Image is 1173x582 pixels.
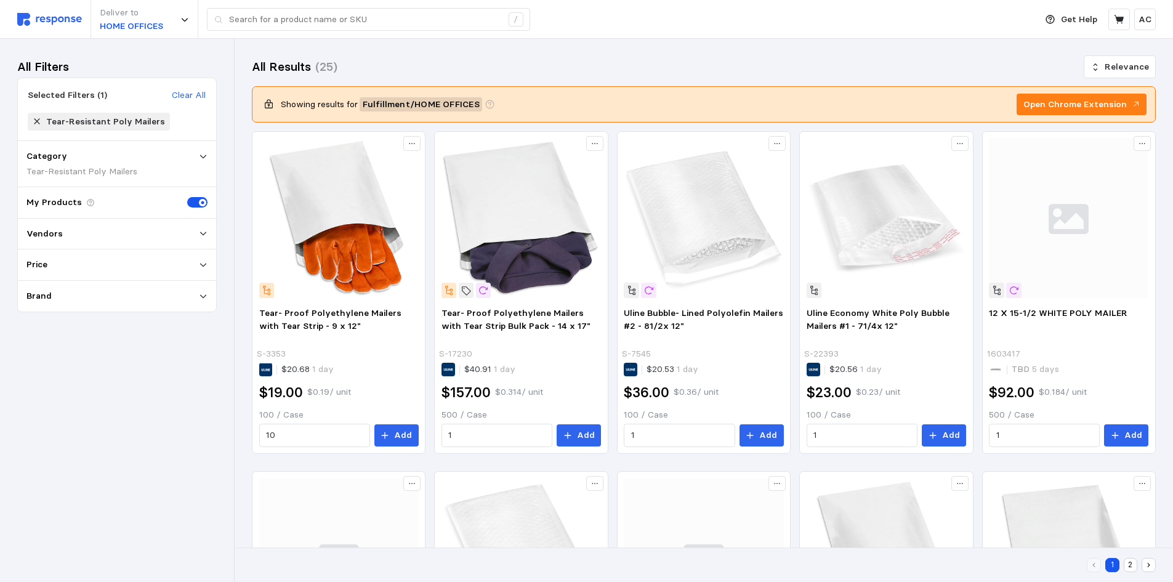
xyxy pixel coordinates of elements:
[1134,9,1156,30] button: AC
[1139,13,1151,26] p: AC
[257,347,286,361] p: S-3353
[1038,8,1105,31] button: Get Help
[439,347,472,361] p: S-17230
[491,363,515,374] span: 1 day
[26,150,67,163] p: Category
[624,383,669,402] h2: $36.00
[813,424,910,447] input: Qty
[26,196,82,209] p: My Products
[1124,558,1138,572] button: 2
[942,429,960,442] p: Add
[259,138,419,297] img: S-3353
[1030,363,1059,374] span: 5 days
[252,59,311,75] h3: All Results
[441,138,601,297] img: S-17230
[259,383,303,402] h2: $19.00
[259,307,401,332] span: Tear- Proof Polyethylene Mailers with Tear Strip - 9 x 12"
[259,408,419,422] p: 100 / Case
[807,307,949,332] span: Uline Economy White Poly Bubble Mailers #1 - 71/4x 12"
[829,363,882,376] p: $20.56
[987,347,1020,361] p: 1603417
[26,165,208,178] div: Tear-Resistant Poly Mailers
[17,59,69,75] h3: All Filters
[229,9,502,31] input: Search for a product name or SKU
[622,347,651,361] p: S-7545
[441,408,601,422] p: 500 / Case
[1012,363,1059,376] p: TBD
[1017,94,1147,116] button: Open Chrome Extension
[1105,558,1119,572] button: 1
[807,408,966,422] p: 100 / Case
[363,98,480,111] span: Fulfillment / HOME OFFICES
[631,424,728,447] input: Qty
[624,138,783,297] img: S-7545
[100,20,163,33] p: HOME OFFICES
[1084,55,1156,79] button: Relevance
[807,383,852,402] h2: $23.00
[740,424,784,447] button: Add
[989,408,1148,422] p: 500 / Case
[17,13,82,26] img: svg%3e
[46,115,165,128] div: Tear-Resistant Poly Mailers
[394,429,412,442] p: Add
[448,424,545,447] input: Qty
[172,89,206,102] p: Clear All
[1023,98,1127,111] p: Open Chrome Extension
[858,363,882,374] span: 1 day
[996,424,1093,447] input: Qty
[315,59,337,75] h3: (25)
[804,347,839,361] p: S-22393
[266,424,363,447] input: Qty
[989,307,1127,318] span: 12 X 15-1/2 WHITE POLY MAILER
[1061,13,1097,26] p: Get Help
[557,424,601,447] button: Add
[509,12,523,27] div: /
[577,429,595,442] p: Add
[374,424,419,447] button: Add
[441,307,591,332] span: Tear- Proof Polyethylene Mailers with Tear Strip Bulk Pack - 14 x 17"
[624,307,783,332] span: Uline Bubble- Lined Polyolefin Mailers #2 - 81/2x 12"
[1124,429,1142,442] p: Add
[1104,424,1148,447] button: Add
[100,6,163,20] p: Deliver to
[171,88,206,103] button: Clear All
[281,98,358,111] p: Showing results for
[989,138,1148,297] img: svg%3e
[26,289,52,303] p: Brand
[281,363,334,376] p: $20.68
[759,429,777,442] p: Add
[624,408,783,422] p: 100 / Case
[28,89,107,102] div: Selected Filters (1)
[989,383,1034,402] h2: $92.00
[26,258,47,272] p: Price
[307,386,351,399] p: $0.19 / unit
[807,138,966,297] img: S-22393
[922,424,966,447] button: Add
[1039,386,1087,399] p: $0.184 / unit
[1105,60,1149,74] p: Relevance
[310,363,334,374] span: 1 day
[464,363,515,376] p: $40.91
[26,227,63,241] p: Vendors
[647,363,698,376] p: $20.53
[856,386,900,399] p: $0.23 / unit
[674,386,719,399] p: $0.36 / unit
[674,363,698,374] span: 1 day
[441,383,491,402] h2: $157.00
[495,386,543,399] p: $0.314 / unit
